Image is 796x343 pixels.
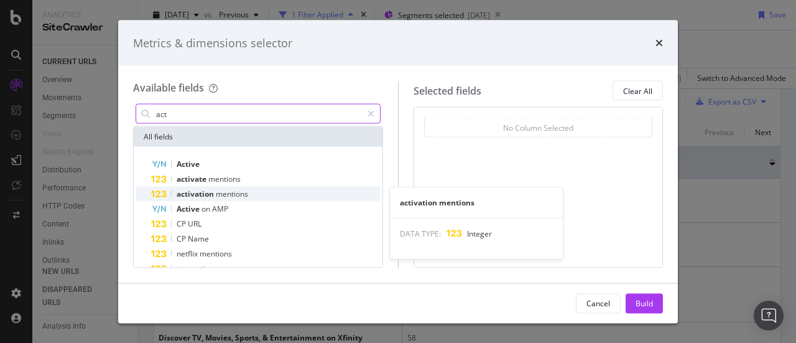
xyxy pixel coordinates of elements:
[626,293,663,313] button: Build
[177,204,201,214] span: Active
[177,218,188,229] span: CP
[177,174,208,184] span: activate
[201,204,212,214] span: on
[623,85,652,96] div: Clear All
[576,293,621,313] button: Cancel
[586,298,610,308] div: Cancel
[503,122,573,133] div: No Column Selected
[177,189,216,199] span: activation
[177,233,188,244] span: CP
[155,105,362,123] input: Search by field name
[467,228,492,238] span: Integer
[188,218,201,229] span: URL
[400,228,441,238] span: DATA TYPE:
[754,301,784,331] div: Open Intercom Messenger
[133,35,292,51] div: Metrics & dimensions selector
[208,174,241,184] span: mentions
[177,159,200,169] span: Active
[188,233,209,244] span: Name
[655,35,663,51] div: times
[118,20,678,323] div: modal
[613,81,663,101] button: Clear All
[133,81,204,95] div: Available fields
[414,83,481,98] div: Selected fields
[636,298,653,308] div: Build
[390,197,563,207] div: activation mentions
[200,248,232,259] span: mentions
[216,189,248,199] span: mentions
[212,204,228,214] span: AMP
[177,248,200,259] span: netflix
[134,127,382,147] div: All fields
